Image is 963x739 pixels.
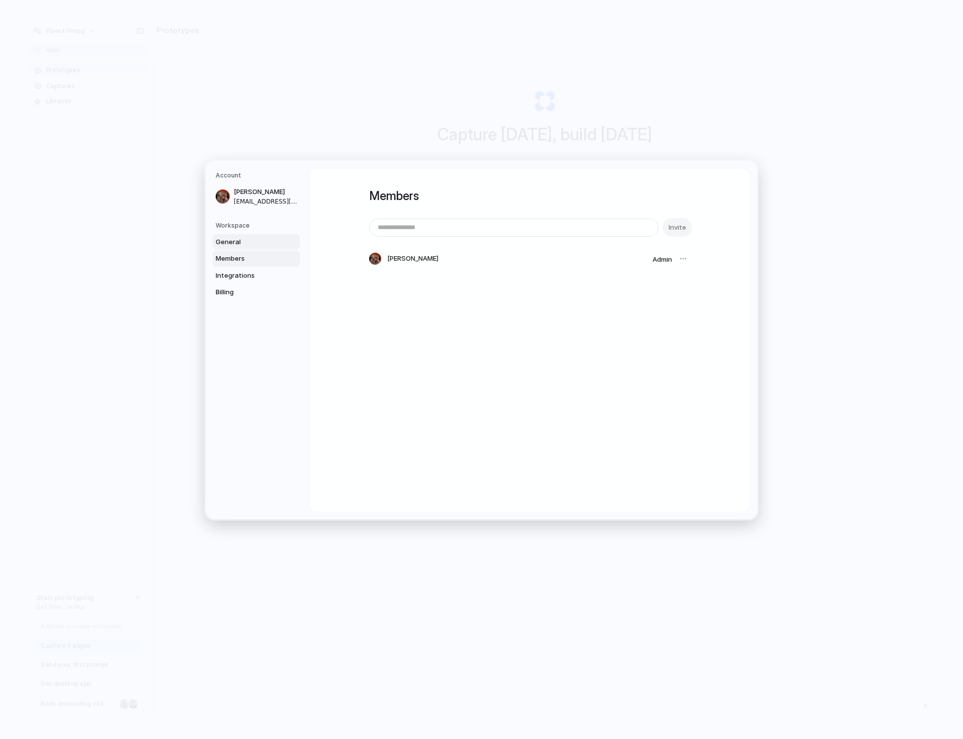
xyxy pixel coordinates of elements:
[369,187,690,205] h1: Members
[234,197,298,206] span: [EMAIL_ADDRESS][DOMAIN_NAME]
[216,287,280,297] span: Billing
[213,284,300,300] a: Billing
[216,221,300,230] h5: Workspace
[213,251,300,267] a: Members
[216,237,280,247] span: General
[216,270,280,280] span: Integrations
[234,187,298,197] span: [PERSON_NAME]
[213,234,300,250] a: General
[216,254,280,264] span: Members
[213,267,300,283] a: Integrations
[213,184,300,209] a: [PERSON_NAME][EMAIL_ADDRESS][DOMAIN_NAME]
[653,255,672,263] span: Admin
[387,254,438,264] span: [PERSON_NAME]
[216,171,300,180] h5: Account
